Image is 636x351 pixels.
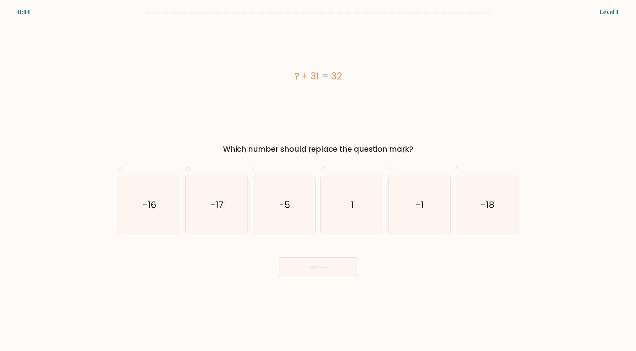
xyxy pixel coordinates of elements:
[253,163,260,175] span: c.
[143,199,156,211] text: -16
[279,199,290,211] text: -5
[118,69,518,83] div: ? + 31 = 32
[211,199,224,211] text: -17
[278,257,358,277] button: Next
[121,144,515,155] div: Which number should replace the question mark?
[416,199,424,211] text: -1
[17,7,30,17] div: 0:44
[481,199,495,211] text: -18
[351,199,354,211] text: 1
[599,7,619,17] div: Level 1
[388,163,395,175] span: e.
[118,163,125,175] span: a.
[456,163,460,175] span: f.
[185,163,193,175] span: b.
[320,163,328,175] span: d.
